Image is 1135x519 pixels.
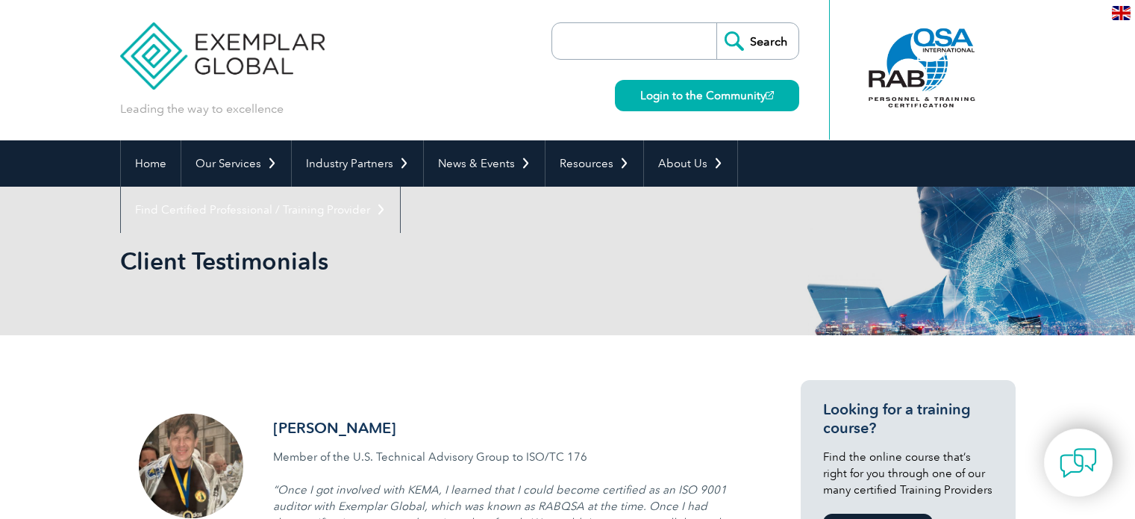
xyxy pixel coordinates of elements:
[292,140,423,187] a: Industry Partners
[766,91,774,99] img: open_square.png
[121,140,181,187] a: Home
[273,419,728,438] h3: [PERSON_NAME]
[181,140,291,187] a: Our Services
[121,187,400,233] a: Find Certified Professional / Training Provider
[644,140,737,187] a: About Us
[1060,444,1097,482] img: contact-chat.png
[823,449,993,498] p: Find the online course that’s right for you through one of our many certified Training Providers
[120,246,693,276] h1: Client Testimonials
[120,101,284,117] p: Leading the way to excellence
[273,449,728,482] p: Member of the U.S. Technical Advisory Group to ISO/TC 176
[545,140,643,187] a: Resources
[716,23,798,59] input: Search
[1112,6,1131,20] img: en
[615,80,799,111] a: Login to the Community
[424,140,545,187] a: News & Events
[823,400,993,438] h3: Looking for a training course?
